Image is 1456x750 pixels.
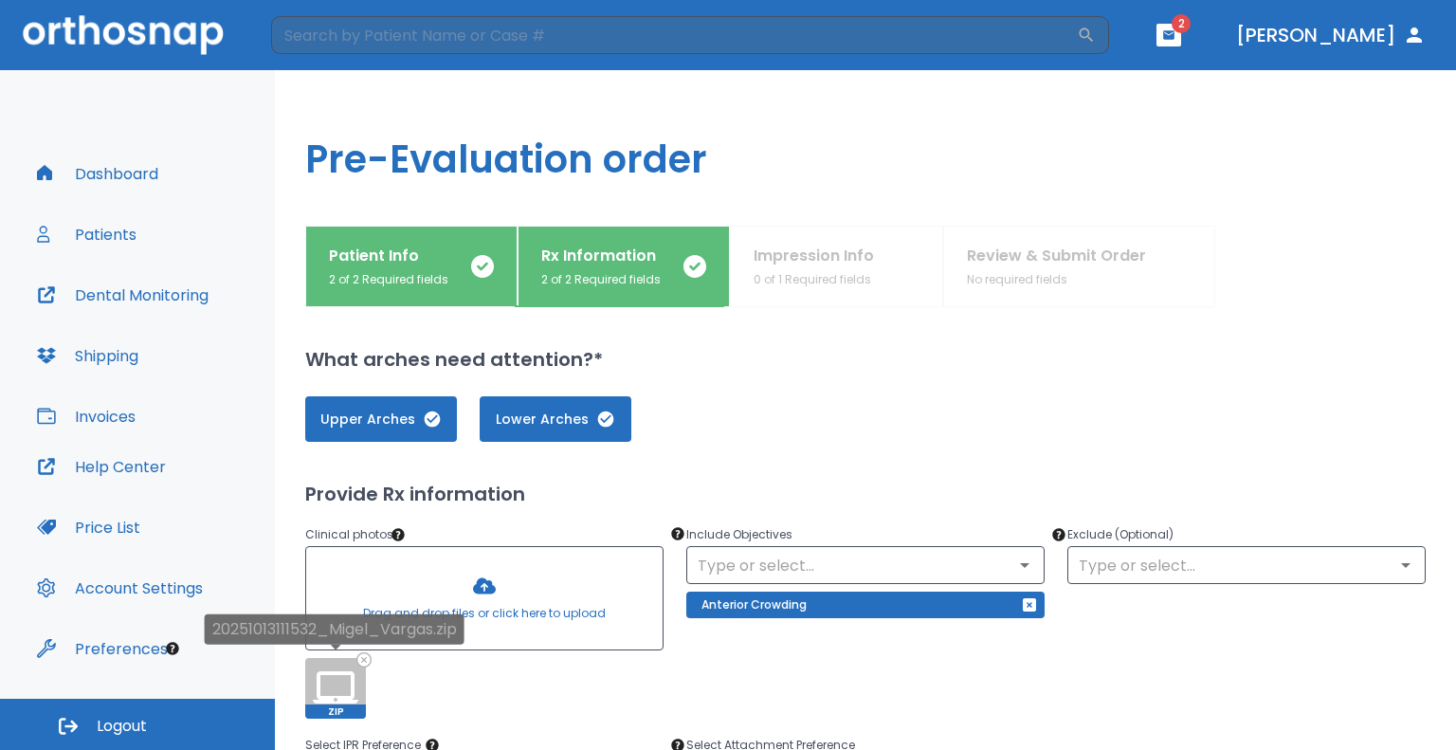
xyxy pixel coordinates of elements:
[1011,552,1038,578] button: Open
[541,245,661,267] p: Rx Information
[23,15,224,54] img: Orthosnap
[275,70,1456,226] h1: Pre-Evaluation order
[541,271,661,288] p: 2 of 2 Required fields
[305,704,366,719] span: ZIP
[686,523,1045,546] p: Include Objectives
[480,396,631,442] button: Lower Arches
[305,345,1426,374] h2: What arches need attention?*
[26,211,148,257] button: Patients
[26,151,170,196] button: Dashboard
[329,245,448,267] p: Patient Info
[1392,552,1419,578] button: Open
[499,410,612,430] span: Lower Arches
[26,565,214,611] button: Account Settings
[97,716,147,737] span: Logout
[324,410,438,430] span: Upper Arches
[305,480,1426,508] h2: Provide Rx information
[1050,526,1067,543] div: Tooltip anchor
[305,396,457,442] button: Upper Arches
[26,333,150,378] button: Shipping
[1067,523,1426,546] p: Exclude (Optional)
[390,526,407,543] div: Tooltip anchor
[1172,14,1191,33] span: 2
[1073,552,1420,578] input: Type or select...
[692,552,1039,578] input: Type or select...
[26,626,179,671] button: Preferences
[26,272,220,318] button: Dental Monitoring
[26,393,147,439] button: Invoices
[305,523,664,546] p: Clinical photos *
[669,525,686,542] div: Tooltip anchor
[701,594,807,616] p: Anterior Crowding
[212,618,457,641] p: 20251013111532_Migel_Vargas.zip
[271,16,1077,54] input: Search by Patient Name or Case #
[329,271,448,288] p: 2 of 2 Required fields
[26,504,152,550] button: Price List
[164,640,181,657] div: Tooltip anchor
[26,444,177,489] button: Help Center
[1228,18,1433,52] button: [PERSON_NAME]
